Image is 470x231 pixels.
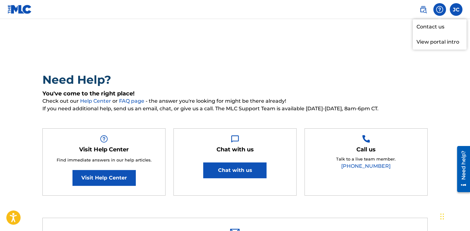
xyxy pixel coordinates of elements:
h5: Chat with us [216,146,254,153]
a: Visit Help Center [72,170,136,186]
h5: Call us [356,146,376,153]
iframe: Chat Widget [438,201,470,231]
p: Talk to a live team member. [336,156,396,162]
p: View portal intro [413,34,467,50]
img: Help Box Image [231,135,239,143]
span: Check out our or - the answer you're looking for might be there already! [42,97,428,105]
a: Contact us [413,19,467,34]
h2: Need Help? [42,73,428,87]
img: MLC Logo [8,5,32,14]
button: Chat with us [203,162,266,178]
a: Public Search [417,3,429,16]
img: Help Box Image [100,135,108,143]
span: If you need additional help, send us an email, chat, or give us a call. The MLC Support Team is a... [42,105,428,112]
span: Find immediate answers in our help articles. [57,157,152,162]
a: Help Center [80,98,112,104]
a: [PHONE_NUMBER] [341,163,391,169]
img: help [436,6,443,13]
img: search [419,6,427,13]
iframe: Resource Center [452,143,470,195]
div: Drag [440,207,444,226]
a: FAQ page [119,98,146,104]
div: User Menu [450,3,462,16]
h5: You've come to the right place! [42,90,428,97]
img: Help Box Image [362,135,370,143]
h5: Visit Help Center [79,146,129,153]
div: Help [433,3,446,16]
